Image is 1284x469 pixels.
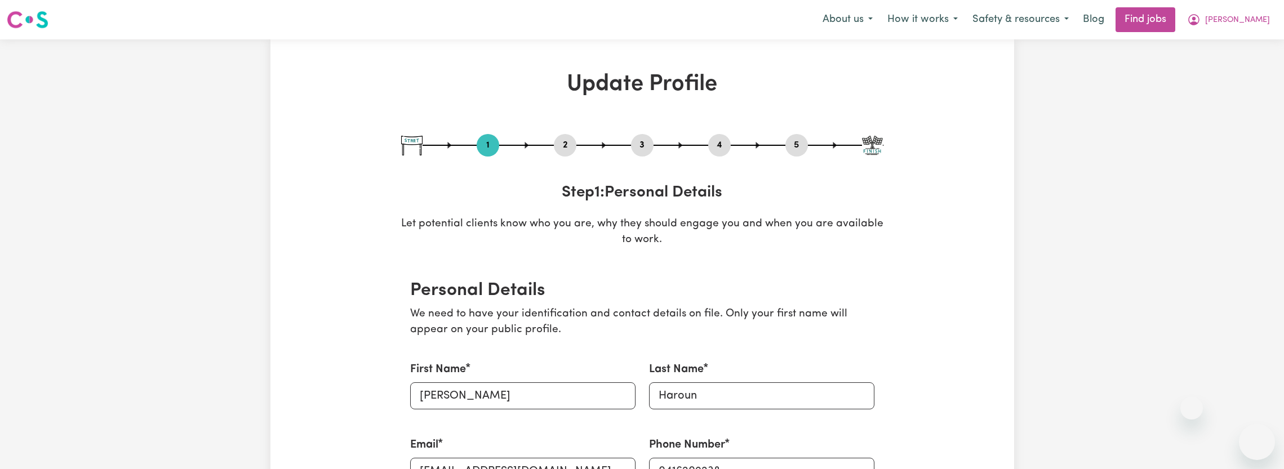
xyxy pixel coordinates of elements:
[880,8,965,32] button: How it works
[410,436,438,453] label: Email
[785,138,808,153] button: Go to step 5
[708,138,731,153] button: Go to step 4
[649,436,725,453] label: Phone Number
[7,10,48,30] img: Careseekers logo
[401,216,883,249] p: Let potential clients know who you are, why they should engage you and when you are available to ...
[1076,7,1111,32] a: Blog
[649,361,704,378] label: Last Name
[410,306,874,339] p: We need to have your identification and contact details on file. Only your first name will appear...
[631,138,654,153] button: Go to step 3
[401,184,883,203] h3: Step 1 : Personal Details
[410,280,874,301] h2: Personal Details
[554,138,576,153] button: Go to step 2
[1180,397,1203,419] iframe: Close message
[965,8,1076,32] button: Safety & resources
[410,361,466,378] label: First Name
[477,138,499,153] button: Go to step 1
[7,7,48,33] a: Careseekers logo
[1116,7,1175,32] a: Find jobs
[1205,14,1270,26] span: [PERSON_NAME]
[1180,8,1277,32] button: My Account
[1239,424,1275,460] iframe: Button to launch messaging window
[815,8,880,32] button: About us
[401,71,883,98] h1: Update Profile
